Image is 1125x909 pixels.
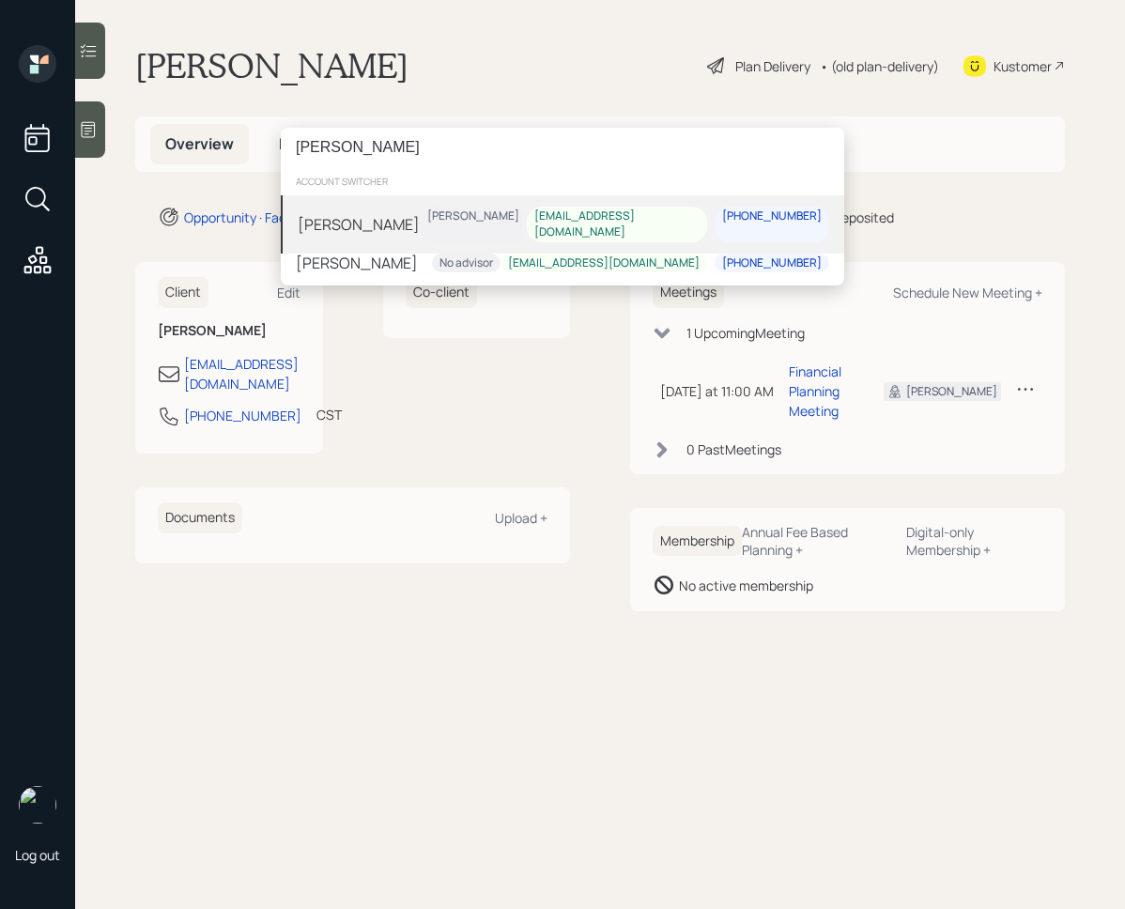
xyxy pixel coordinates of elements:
div: No advisor [439,254,493,270]
div: [PERSON_NAME] [298,212,420,235]
input: Type a command or search… [281,128,844,167]
div: [EMAIL_ADDRESS][DOMAIN_NAME] [534,208,700,240]
div: [EMAIL_ADDRESS][DOMAIN_NAME] [508,254,700,270]
div: [PERSON_NAME] [296,252,418,274]
div: [PERSON_NAME] [427,208,519,224]
div: [PHONE_NUMBER] [722,208,822,224]
div: [PHONE_NUMBER] [722,254,822,270]
div: account switcher [281,167,844,195]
